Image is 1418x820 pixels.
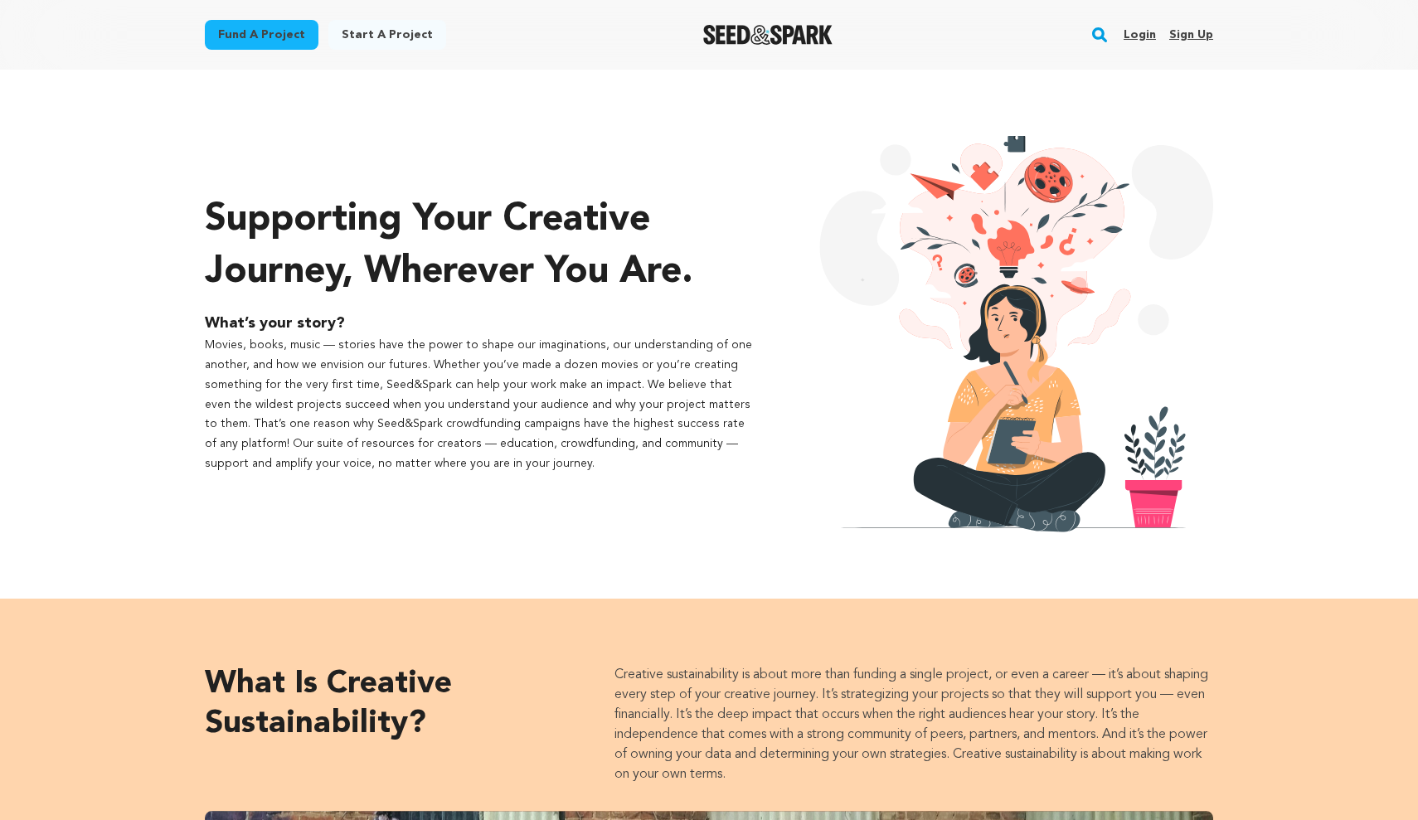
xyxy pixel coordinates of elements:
img: Seed&Spark Logo Dark Mode [703,25,833,45]
p: What’s your story? [205,312,753,336]
a: Fund a project [205,20,318,50]
p: Movies, books, music — stories have the power to shape our imaginations, our understanding of one... [205,336,753,474]
img: creative thinking illustration [819,136,1213,532]
a: Sign up [1169,22,1213,48]
p: Creative sustainability is about more than funding a single project, or even a career — it’s abou... [614,665,1213,784]
a: Start a project [328,20,446,50]
p: Supporting your creative journey, wherever you are. [205,194,753,298]
p: What is creative sustainability? [205,665,598,744]
a: Login [1124,22,1156,48]
a: Seed&Spark Homepage [703,25,833,45]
